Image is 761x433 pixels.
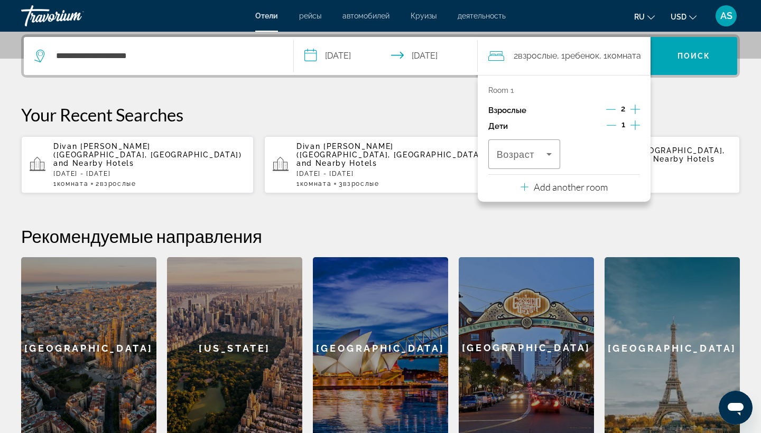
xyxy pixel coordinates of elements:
a: Круизы [411,12,437,20]
span: Возраст [497,149,534,160]
input: Search hotel destination [55,48,277,64]
span: Взрослые [100,180,136,187]
span: 2 [621,105,625,113]
button: Search [651,37,737,75]
button: Change currency [671,9,697,24]
span: Divan [PERSON_NAME] ([GEOGRAPHIC_DATA], [GEOGRAPHIC_DATA]) [53,142,242,159]
span: Комната [300,180,332,187]
div: Search widget [24,37,737,75]
span: Divan [PERSON_NAME] ([GEOGRAPHIC_DATA], [GEOGRAPHIC_DATA]) [296,142,485,159]
span: Взрослые [343,180,379,187]
a: рейсы [299,12,321,20]
p: Add another room [534,181,608,193]
button: Decrement adults [606,104,616,117]
button: Decrement children [607,120,616,133]
p: Room 1 [488,86,514,95]
span: , 1 [599,49,641,63]
span: ru [634,13,645,21]
span: and Nearby Hotels [53,159,134,167]
a: Travorium [21,2,127,30]
p: Взрослые [488,106,526,115]
span: 2 [96,180,136,187]
p: [DATE] - [DATE] [296,170,488,177]
span: USD [671,13,686,21]
span: 1 [296,180,331,187]
button: Change language [634,9,655,24]
button: Add another room [521,175,608,196]
a: автомобилей [342,12,389,20]
a: Отели [255,12,278,20]
span: Взрослые [518,51,557,61]
button: Increment adults [630,102,640,118]
button: Divan [PERSON_NAME] ([GEOGRAPHIC_DATA], [GEOGRAPHIC_DATA]) and Nearby Hotels[DATE] - [DATE]1Комна... [264,136,497,194]
span: Комната [57,180,89,187]
button: Divan [PERSON_NAME] ([GEOGRAPHIC_DATA], [GEOGRAPHIC_DATA]) and Nearby Hotels[DATE] - [DATE]1Комна... [21,136,254,194]
p: Your Recent Searches [21,104,740,125]
button: User Menu [712,5,740,27]
span: Комната [607,51,641,61]
button: Travelers: 2 adults, 1 child [478,37,651,75]
p: Дети [488,122,508,131]
span: and Nearby Hotels [296,159,377,167]
span: 1 [53,180,88,187]
p: [DATE] - [DATE] [53,170,245,177]
span: and Nearby Hotels [634,155,715,163]
a: деятельность [458,12,506,20]
span: 2 [514,49,557,63]
span: , 1 [557,49,599,63]
span: Поиск [678,52,711,60]
h2: Рекомендуемые направления [21,225,740,247]
button: Select check in and out date [294,37,478,75]
span: 3 [339,180,379,187]
iframe: Кнопка запуска окна обмена сообщениями [719,391,753,425]
span: 1 [621,120,625,129]
span: AS [720,11,732,21]
button: Increment children [630,118,640,134]
span: Ребенок [565,51,599,61]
